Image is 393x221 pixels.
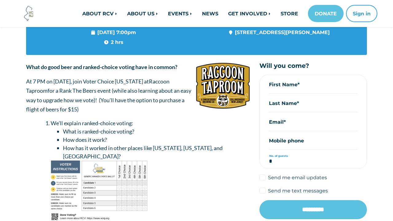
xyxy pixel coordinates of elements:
[26,64,177,70] strong: What do good beer and ranked-choice voting have in common?
[122,7,163,20] a: ABOUT US
[104,38,123,46] span: 2 hrs
[259,62,367,70] h5: Will you come?
[63,144,250,161] li: How has it worked in other places like [US_STATE], [US_STATE], and [GEOGRAPHIC_DATA]?
[268,187,328,194] label: Send me text messages
[91,29,136,36] span: [DATE] 7:00pm
[223,7,276,20] a: GET INVOLVED
[346,5,377,22] button: Sign in or sign up
[268,174,327,181] label: Send me email updates
[163,7,197,20] a: EVENTS
[77,7,122,20] a: ABOUT RCV
[308,5,344,22] a: DONATE
[196,62,250,109] img: silologo1.png
[276,7,303,20] a: STORE
[26,77,250,114] p: At 7 PM on [DATE], join Voter Choice [US_STATE] at for a Rank The Beers event (while also learnin...
[21,5,37,22] img: Voter Choice NJ
[63,136,250,144] li: How does it work?
[197,7,223,20] a: NEWS
[63,127,250,136] li: What is ranked-choice voting?
[235,29,330,35] a: [STREET_ADDRESS][PERSON_NAME]
[65,5,377,22] nav: Main navigation
[26,97,185,113] span: ou'll have the option to purchase a flight of beers for $15)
